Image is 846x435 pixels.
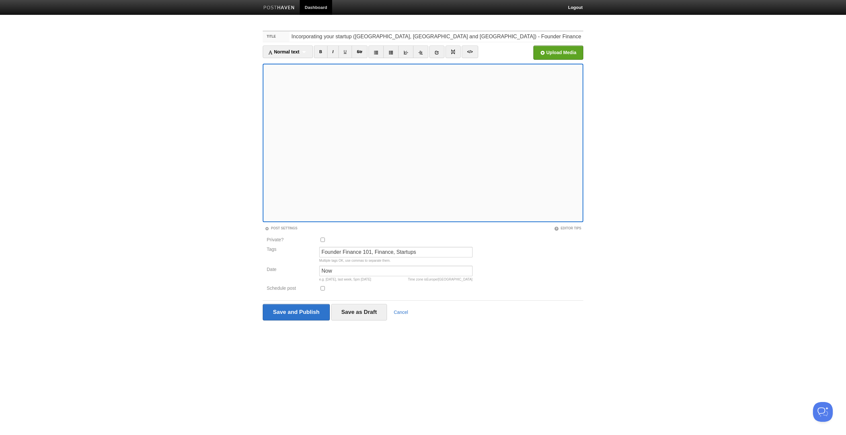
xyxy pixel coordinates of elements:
input: Save as Draft [331,304,387,320]
img: Posthaven-bar [263,6,295,11]
label: Title [263,31,289,42]
a: U [338,46,352,58]
a: Cancel [394,310,408,315]
iframe: Help Scout Beacon - Open [813,402,833,422]
div: e.g. [DATE], last week, 5pm [DATE] [319,278,473,281]
div: Multiple tags OK, use commas to separate them. [319,259,473,262]
label: Schedule post [267,286,315,292]
span: Normal text [268,49,299,54]
del: Str [357,50,363,54]
a: Post Settings [265,226,297,230]
a: Editor Tips [554,226,581,230]
label: Private? [267,237,315,244]
label: Date [267,267,315,273]
img: pagebreak-icon.png [451,50,455,54]
input: Save and Publish [263,304,330,320]
a: B [314,46,327,58]
a: I [327,46,339,58]
label: Tags [265,247,317,251]
div: Time zone is [408,278,472,281]
span: Europe/[GEOGRAPHIC_DATA] [427,278,473,281]
a: Str [352,46,368,58]
a: </> [462,46,478,58]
